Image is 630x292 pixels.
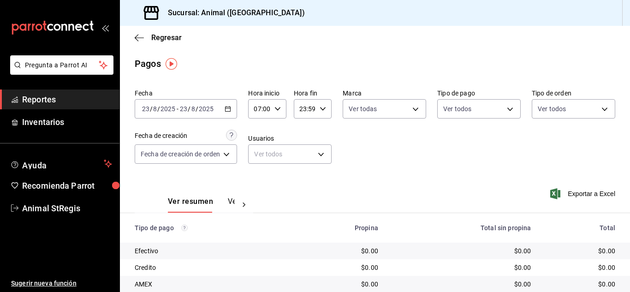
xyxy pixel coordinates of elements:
span: / [150,105,153,113]
span: Fecha de creación de orden [141,149,220,159]
div: Fecha de creación [135,131,187,141]
button: open_drawer_menu [101,24,109,31]
span: Ayuda [22,158,100,169]
input: -- [179,105,188,113]
span: Sugerir nueva función [11,279,112,288]
span: Ver todas [349,104,377,113]
span: / [196,105,198,113]
div: $0.00 [393,280,531,289]
span: / [188,105,190,113]
label: Tipo de orden [532,90,615,96]
button: Pregunta a Parrot AI [10,55,113,75]
label: Fecha [135,90,237,96]
div: Tipo de pago [135,224,288,232]
input: ---- [198,105,214,113]
label: Hora inicio [248,90,286,96]
input: ---- [160,105,176,113]
div: $0.00 [546,246,615,256]
div: Credito [135,263,288,272]
div: $0.00 [303,280,378,289]
span: - [177,105,178,113]
div: Ver todos [248,144,332,164]
span: Inventarios [22,116,112,128]
div: Propina [303,224,378,232]
span: Recomienda Parrot [22,179,112,192]
div: $0.00 [546,263,615,272]
div: Total sin propina [393,224,531,232]
div: $0.00 [393,263,531,272]
h3: Sucursal: Animal ([GEOGRAPHIC_DATA]) [160,7,305,18]
div: navigation tabs [168,197,235,213]
button: Ver pagos [228,197,262,213]
label: Usuarios [248,135,332,142]
button: Regresar [135,33,182,42]
div: Pagos [135,57,161,71]
span: Reportes [22,93,112,106]
button: Exportar a Excel [552,188,615,199]
div: $0.00 [393,246,531,256]
a: Pregunta a Parrot AI [6,67,113,77]
label: Tipo de pago [437,90,521,96]
img: Tooltip marker [166,58,177,70]
div: $0.00 [546,280,615,289]
button: Ver resumen [168,197,213,213]
input: -- [153,105,157,113]
div: $0.00 [303,246,378,256]
span: Pregunta a Parrot AI [25,60,99,70]
input: -- [142,105,150,113]
input: -- [191,105,196,113]
div: Efectivo [135,246,288,256]
div: Total [546,224,615,232]
label: Hora fin [294,90,332,96]
span: Ver todos [538,104,566,113]
span: Regresar [151,33,182,42]
span: Animal StRegis [22,202,112,215]
label: Marca [343,90,426,96]
svg: Los pagos realizados con Pay y otras terminales son montos brutos. [181,225,188,231]
div: $0.00 [303,263,378,272]
span: / [157,105,160,113]
span: Ver todos [443,104,471,113]
div: AMEX [135,280,288,289]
